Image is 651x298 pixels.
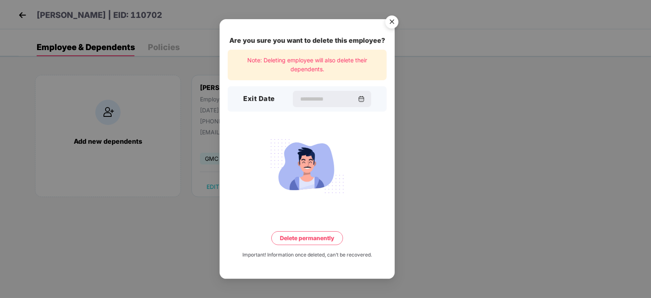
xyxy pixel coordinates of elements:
h3: Exit Date [243,94,275,104]
button: Delete permanently [271,231,343,245]
img: svg+xml;base64,PHN2ZyB4bWxucz0iaHR0cDovL3d3dy53My5vcmcvMjAwMC9zdmciIHdpZHRoPSI1NiIgaGVpZ2h0PSI1Ni... [380,11,403,34]
img: svg+xml;base64,PHN2ZyBpZD0iQ2FsZW5kYXItMzJ4MzIiIHhtbG5zPSJodHRwOi8vd3d3LnczLm9yZy8yMDAwL3N2ZyIgd2... [358,96,365,102]
div: Note: Deleting employee will also delete their dependents. [228,50,387,80]
div: Are you sure you want to delete this employee? [228,35,387,46]
img: svg+xml;base64,PHN2ZyB4bWxucz0iaHR0cDovL3d3dy53My5vcmcvMjAwMC9zdmciIHdpZHRoPSIyMjQiIGhlaWdodD0iMT... [262,134,353,197]
button: Close [380,11,402,33]
div: Important! Information once deleted, can’t be recovered. [242,251,372,259]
